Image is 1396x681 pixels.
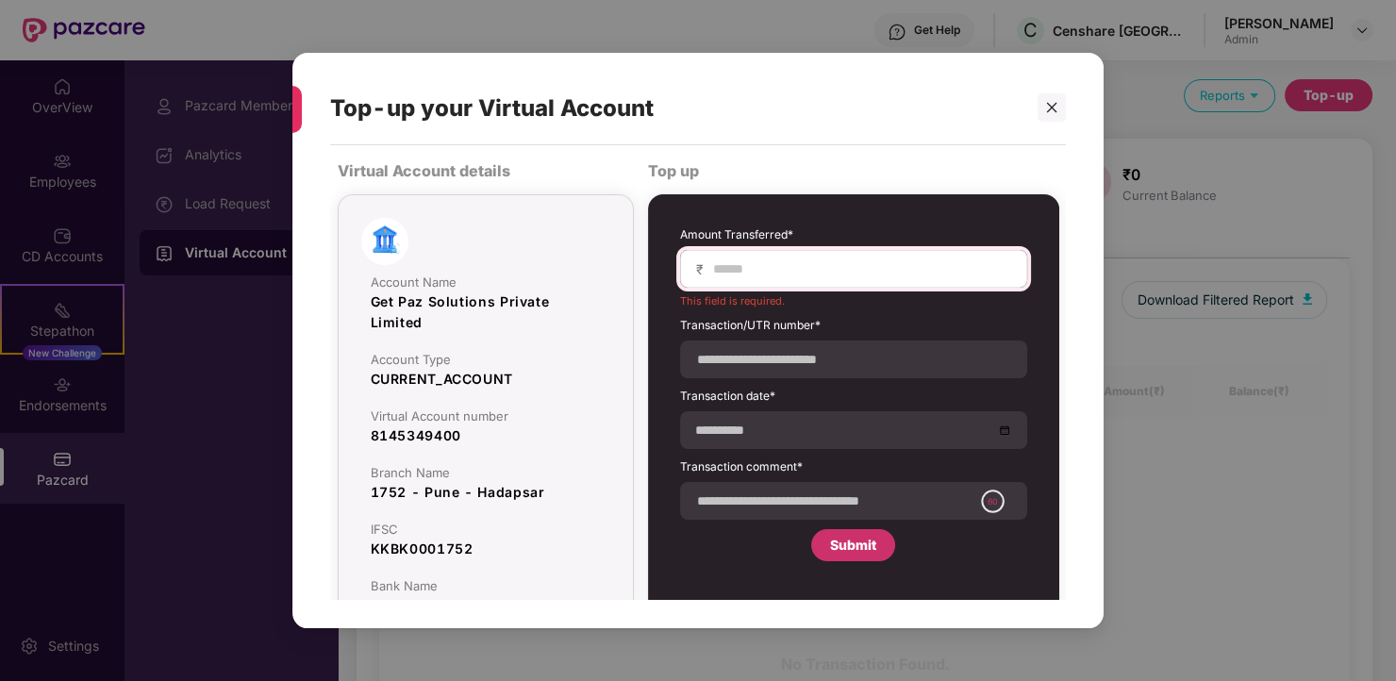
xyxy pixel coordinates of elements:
div: Get Paz Solutions Private Limited [371,291,601,333]
label: Transaction comment* [680,458,1027,482]
div: Top up [648,155,1059,187]
div: 8145349400 [371,425,601,446]
label: Transaction date* [680,388,1027,411]
div: IFSC [371,522,601,537]
div: Kotak Mahindra Bank [371,595,601,616]
div: Bank Name [371,578,601,593]
div: Virtual Account details [338,155,634,187]
span: ₹ [696,260,711,278]
div: Branch Name [371,465,601,480]
div: CURRENT_ACCOUNT [371,369,601,390]
div: Top-up your Virtual Account [330,72,1005,145]
div: This field is required. [680,288,1027,307]
label: Transaction/UTR number* [680,317,1027,340]
span: close [1045,101,1058,114]
div: Account Type [371,352,601,367]
text: 60 [988,496,998,507]
div: 1752 - Pune - Hadapsar [371,482,601,503]
div: Account Name [371,274,601,290]
div: Virtual Account number [371,408,601,424]
label: Amount Transferred* [680,226,1027,250]
div: KKBK0001752 [371,539,601,559]
img: bank-image [361,218,408,265]
div: Submit [830,535,876,556]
